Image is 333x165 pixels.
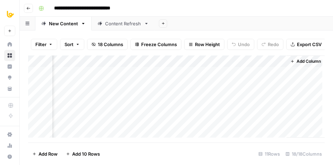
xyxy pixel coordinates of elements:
[35,17,92,31] a: New Content
[92,17,155,31] a: Content Refresh
[4,151,15,162] button: Help + Support
[98,41,123,48] span: 18 Columns
[4,39,15,50] a: Home
[184,39,224,50] button: Row Height
[256,148,283,159] div: 11 Rows
[195,41,220,48] span: Row Height
[227,39,254,50] button: Undo
[31,39,57,50] button: Filter
[257,39,283,50] button: Redo
[4,8,17,20] img: All About AI Logo
[4,72,15,83] a: Opportunities
[65,41,74,48] span: Sort
[4,129,15,140] a: Settings
[286,39,326,50] button: Export CSV
[238,41,250,48] span: Undo
[39,150,58,157] span: Add Row
[105,20,141,27] div: Content Refresh
[297,58,321,64] span: Add Column
[4,6,15,23] button: Workspace: All About AI
[49,20,78,27] div: New Content
[4,61,15,72] a: Insights
[60,39,84,50] button: Sort
[130,39,181,50] button: Freeze Columns
[4,83,15,94] a: Your Data
[283,148,325,159] div: 18/18 Columns
[35,41,46,48] span: Filter
[4,140,15,151] a: Usage
[87,39,128,50] button: 18 Columns
[288,57,324,66] button: Add Column
[28,148,62,159] button: Add Row
[62,148,104,159] button: Add 10 Rows
[72,150,100,157] span: Add 10 Rows
[4,50,15,61] a: Browse
[141,41,177,48] span: Freeze Columns
[268,41,279,48] span: Redo
[297,41,322,48] span: Export CSV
